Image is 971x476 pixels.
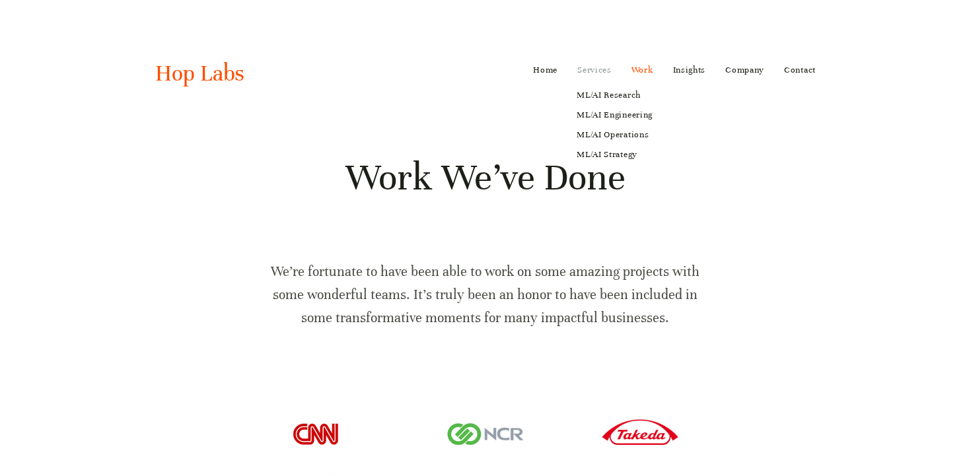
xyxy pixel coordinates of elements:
a: ML/AI Strategy [567,145,662,164]
h1: Work We’ve Done [269,154,701,201]
a: ML/AI Engineering [567,105,662,125]
a: Work [631,59,653,81]
a: Company [725,59,764,81]
a: Contact [784,59,816,81]
a: ML/AI Operations [567,125,662,145]
a: Home [533,59,557,81]
a: Insights [673,59,706,81]
a: Services [577,59,612,81]
a: Hop Labs [155,59,244,87]
p: We’re fortunate to have been able to work on some amazing projects with some wonderful teams. It’... [269,260,701,330]
a: ML/AI Research [567,85,662,105]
